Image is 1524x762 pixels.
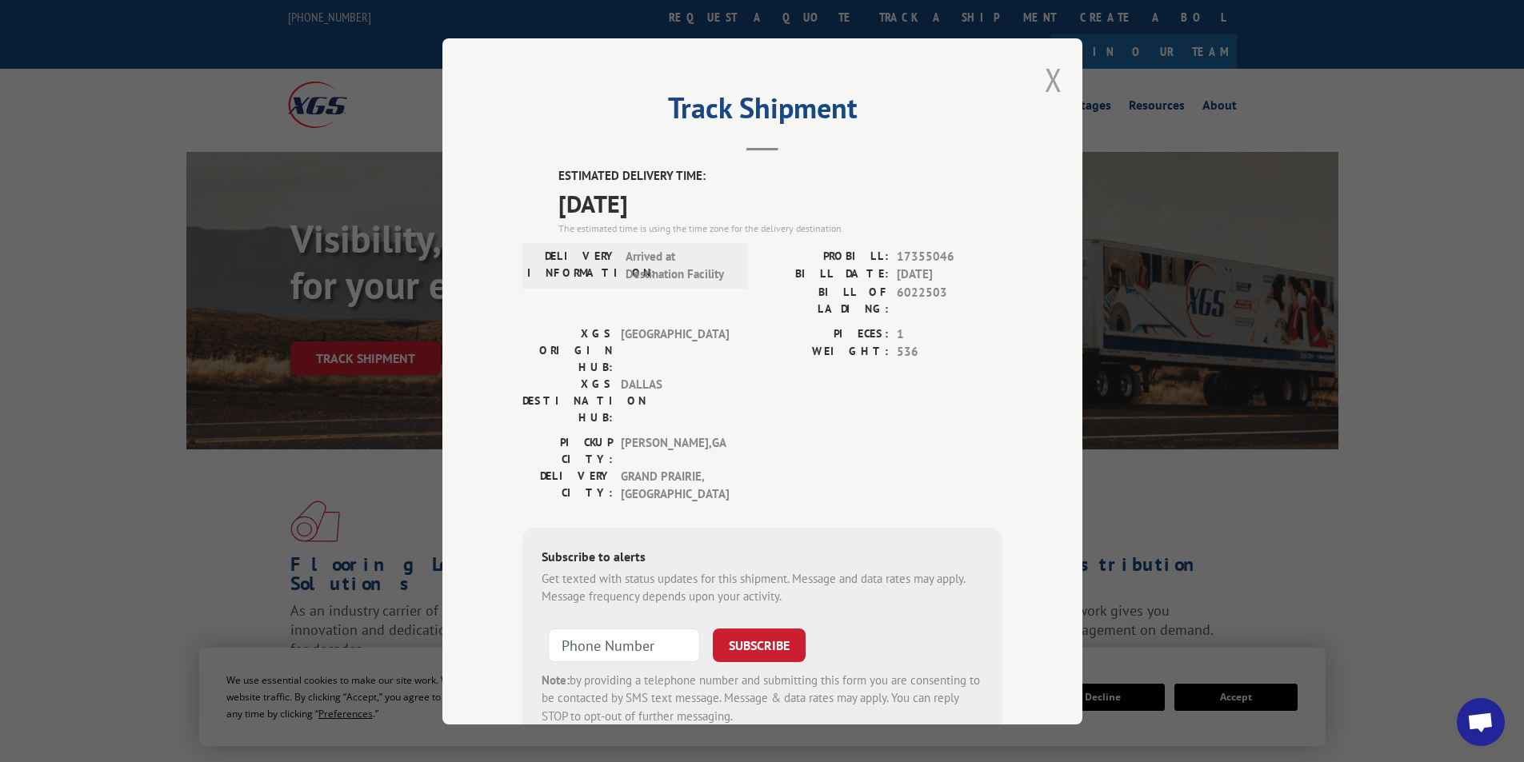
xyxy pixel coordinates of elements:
strong: Note: [542,672,570,687]
div: The estimated time is using the time zone for the delivery destination. [558,221,1002,235]
input: Phone Number [548,628,700,661]
label: DELIVERY CITY: [522,467,613,503]
span: 17355046 [897,247,1002,265]
span: 536 [897,343,1002,361]
label: PICKUP CITY: [522,433,613,467]
div: Get texted with status updates for this shipment. Message and data rates may apply. Message frequ... [542,569,983,605]
label: PROBILL: [762,247,889,265]
span: [DATE] [897,265,1002,284]
span: [DATE] [558,185,1002,221]
span: Arrived at Destination Facility [626,247,734,283]
label: DELIVERY INFORMATION: [527,247,618,283]
div: Subscribe to alerts [542,546,983,569]
span: GRAND PRAIRIE , [GEOGRAPHIC_DATA] [621,467,729,503]
label: ESTIMATED DELIVERY TIME: [558,167,1002,186]
label: WEIGHT: [762,343,889,361]
button: SUBSCRIBE [713,628,806,661]
label: BILL OF LADING: [762,283,889,317]
span: 1 [897,325,1002,343]
label: BILL DATE: [762,265,889,284]
span: 6022503 [897,283,1002,317]
div: by providing a telephone number and submitting this form you are consenting to be contacted by SM... [542,671,983,725]
span: DALLAS [621,375,729,425]
label: XGS DESTINATION HUB: [522,375,613,425]
button: Close modal [1045,58,1062,101]
label: XGS ORIGIN HUB: [522,325,613,375]
label: PIECES: [762,325,889,343]
span: [GEOGRAPHIC_DATA] [621,325,729,375]
span: [PERSON_NAME] , GA [621,433,729,467]
div: Open chat [1457,698,1505,746]
h2: Track Shipment [522,97,1002,127]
